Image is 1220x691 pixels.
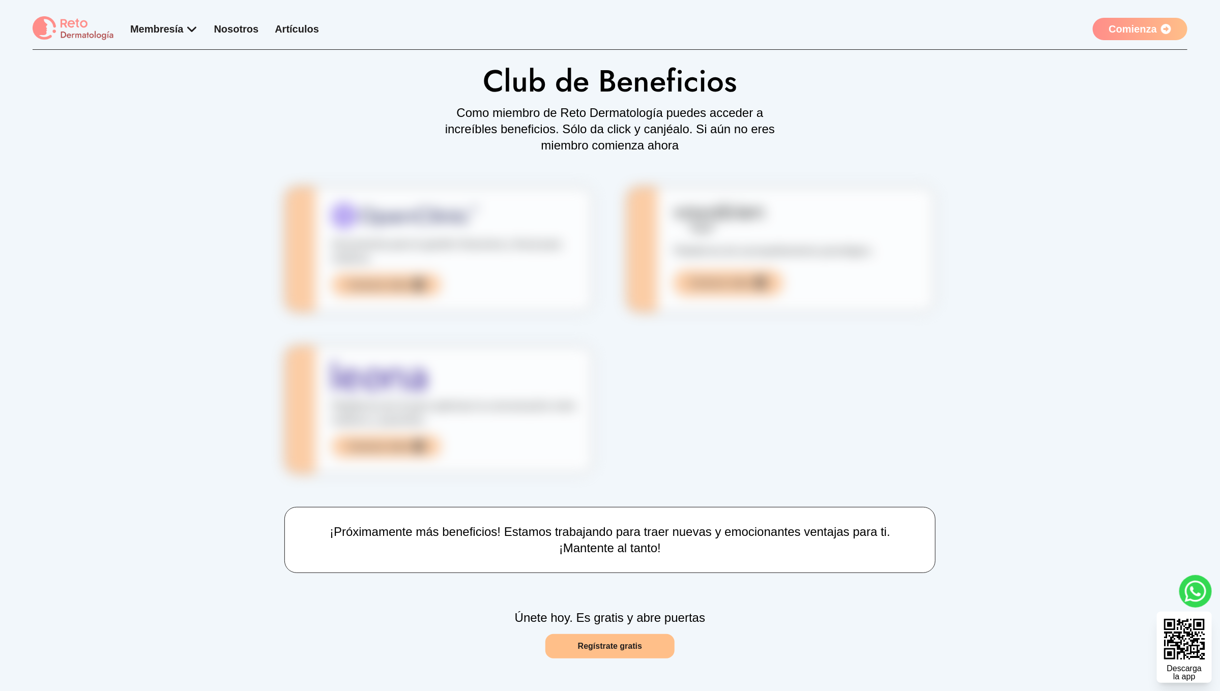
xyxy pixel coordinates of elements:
a: Artículos [275,23,319,35]
div: Descarga la app [1167,665,1202,681]
div: Membresía [130,22,198,36]
a: Nosotros [214,23,259,35]
a: Regístrate gratis [545,634,675,658]
p: ¡Próximamente más beneficios! Estamos trabajando para traer nuevas y emocionantes ventajas para t... [317,524,903,556]
a: Comienza [1093,18,1187,40]
h1: Club de Beneficios [178,50,1042,97]
p: Como miembro de Reto Dermatología puedes acceder a increíbles beneficios. Sólo da click y canjéal... [439,105,781,154]
img: logo Reto dermatología [33,16,114,41]
a: whatsapp button [1179,575,1212,608]
p: Únete hoy. Es gratis y abre puertas [4,610,1216,626]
